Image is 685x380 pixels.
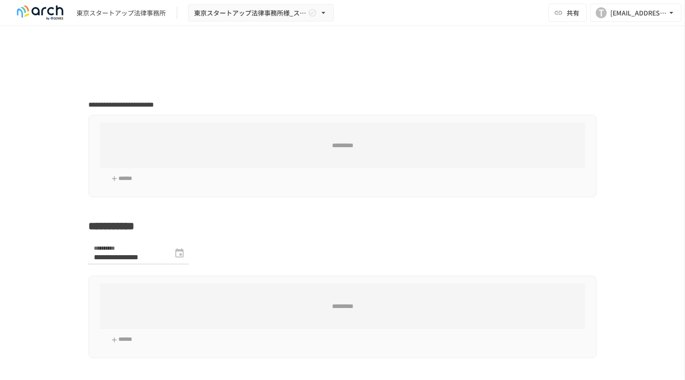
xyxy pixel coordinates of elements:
button: T[EMAIL_ADDRESS][DOMAIN_NAME] [590,4,681,22]
div: 東京スタートアップ法律事務所 [77,8,166,18]
button: 共有 [548,4,587,22]
div: T [596,7,607,18]
span: 共有 [567,8,579,18]
img: logo-default@2x-9cf2c760.svg [11,5,69,20]
button: 東京スタートアップ法律事務所様_スポットサポート [188,4,334,22]
div: [EMAIL_ADDRESS][DOMAIN_NAME] [610,7,667,19]
span: 東京スタートアップ法律事務所様_スポットサポート [194,7,306,19]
